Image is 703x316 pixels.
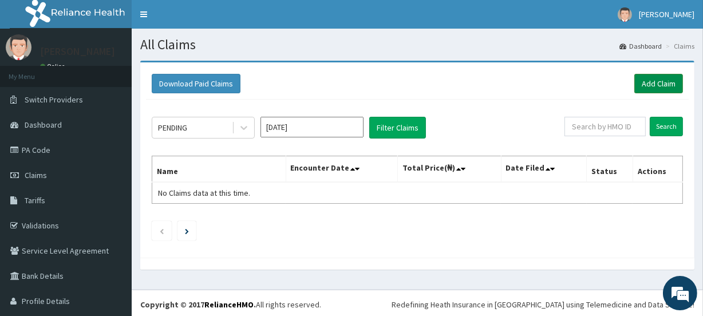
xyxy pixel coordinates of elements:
[25,94,83,105] span: Switch Providers
[633,156,682,183] th: Actions
[25,195,45,206] span: Tariffs
[619,41,662,51] a: Dashboard
[639,9,694,19] span: [PERSON_NAME]
[40,62,68,70] a: Online
[158,122,187,133] div: PENDING
[25,120,62,130] span: Dashboard
[650,117,683,136] input: Search
[204,299,254,310] a: RelianceHMO
[369,117,426,139] button: Filter Claims
[392,299,694,310] div: Redefining Heath Insurance in [GEOGRAPHIC_DATA] using Telemedicine and Data Science!
[152,156,286,183] th: Name
[6,34,31,60] img: User Image
[25,170,47,180] span: Claims
[140,299,256,310] strong: Copyright © 2017 .
[663,41,694,51] li: Claims
[564,117,646,136] input: Search by HMO ID
[397,156,501,183] th: Total Price(₦)
[587,156,633,183] th: Status
[260,117,364,137] input: Select Month and Year
[158,188,250,198] span: No Claims data at this time.
[185,226,189,236] a: Next page
[501,156,587,183] th: Date Filed
[634,74,683,93] a: Add Claim
[152,74,240,93] button: Download Paid Claims
[40,46,115,57] p: [PERSON_NAME]
[618,7,632,22] img: User Image
[159,226,164,236] a: Previous page
[286,156,397,183] th: Encounter Date
[140,37,694,52] h1: All Claims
